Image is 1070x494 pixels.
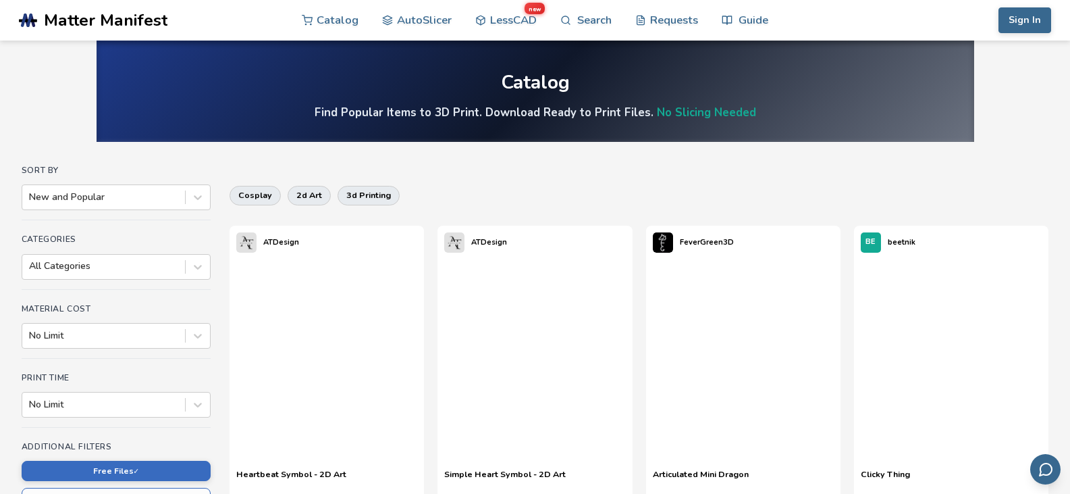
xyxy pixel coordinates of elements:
[236,469,346,489] a: Heartbeat Symbol - 2D Art
[437,226,514,260] a: ATDesign's profileATDesign
[288,186,331,205] button: 2d art
[1030,454,1061,485] button: Send feedback via email
[646,226,741,260] a: FeverGreen3D's profileFeverGreen3D
[230,186,281,205] button: cosplay
[653,232,673,253] img: FeverGreen3D's profile
[263,235,299,249] p: ATDesign
[236,232,257,253] img: ATDesign's profile
[22,234,211,244] h4: Categories
[29,192,32,203] input: New and Popular
[29,261,32,272] input: All Categories
[29,399,32,410] input: No Limit
[230,226,306,260] a: ATDesign's profileATDesign
[22,461,211,481] button: Free Files✓
[22,373,211,382] h4: Print Time
[888,235,915,249] p: beetnik
[315,105,756,120] h4: Find Popular Items to 3D Print. Download Ready to Print Files.
[22,442,211,451] h4: Additional Filters
[444,232,464,253] img: ATDesign's profile
[524,2,545,15] span: new
[865,238,876,247] span: BE
[653,469,749,489] a: Articulated Mini Dragon
[471,235,507,249] p: ATDesign
[338,186,400,205] button: 3d printing
[861,469,910,489] a: Clicky Thing
[29,330,32,341] input: No Limit
[44,11,167,30] span: Matter Manifest
[501,72,570,93] div: Catalog
[22,304,211,314] h4: Material Cost
[657,105,756,120] a: No Slicing Needed
[998,7,1051,33] button: Sign In
[22,166,211,175] h4: Sort By
[680,235,734,249] p: FeverGreen3D
[444,469,566,489] a: Simple Heart Symbol - 2D Art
